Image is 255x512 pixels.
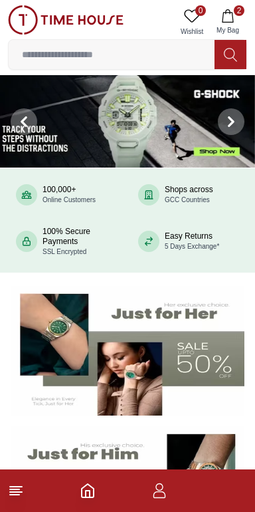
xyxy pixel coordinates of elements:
[234,5,244,16] span: 2
[8,5,124,35] img: ...
[80,483,96,499] a: Home
[42,185,96,205] div: 100,000+
[42,227,117,257] div: 100% Secure Payments
[42,196,96,203] span: Online Customers
[195,5,206,16] span: 0
[42,248,86,255] span: SSL Encrypted
[165,231,219,251] div: Easy Returns
[165,196,210,203] span: GCC Countries
[209,5,247,39] button: 2My Bag
[11,286,244,416] img: Women's Watches Banner
[175,5,209,39] a: 0Wishlist
[165,243,219,250] span: 5 Days Exchange*
[165,185,213,205] div: Shops across
[211,25,244,35] span: My Bag
[175,27,209,37] span: Wishlist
